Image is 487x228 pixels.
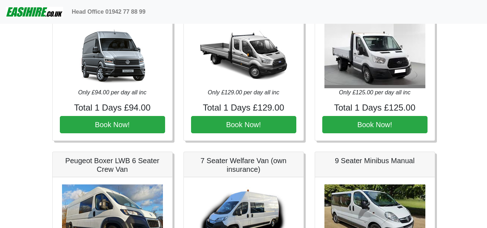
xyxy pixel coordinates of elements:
[193,23,294,88] img: Transit Crew Cab Tipper (own insurance)
[208,89,279,95] i: Only £129.00 per day all inc
[60,103,165,113] h4: Total 1 Days £94.00
[322,116,428,133] button: Book Now!
[322,103,428,113] h4: Total 1 Days £125.00
[6,5,63,19] img: easihire_logo_small.png
[62,23,163,88] img: VW Crafter High Roof 4.4M
[191,103,296,113] h4: Total 1 Days £129.00
[322,156,428,165] h5: 9 Seater Minibus Manual
[69,5,149,19] a: Head Office 01942 77 88 99
[339,89,410,95] i: Only £125.00 per day all inc
[60,116,165,133] button: Book Now!
[324,23,425,88] img: Ford Transit Flatbed (own insurance)
[78,89,146,95] i: Only £94.00 per day all inc
[60,156,165,174] h5: Peugeot Boxer LWB 6 Seater Crew Van
[191,156,296,174] h5: 7 Seater Welfare Van (own insurance)
[72,9,146,15] b: Head Office 01942 77 88 99
[191,116,296,133] button: Book Now!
